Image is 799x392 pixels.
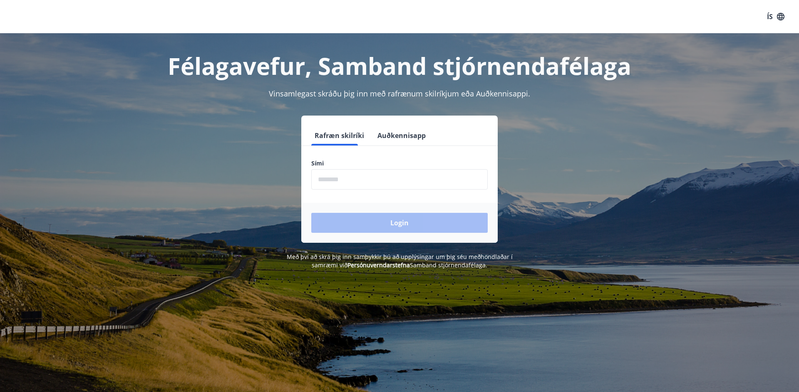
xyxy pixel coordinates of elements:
span: Vinsamlegast skráðu þig inn með rafrænum skilríkjum eða Auðkennisappi. [269,89,530,99]
label: Sími [311,159,488,168]
button: Rafræn skilríki [311,126,367,145]
button: ÍS [762,9,789,24]
h1: Félagavefur, Samband stjórnendafélaga [110,50,689,81]
span: Með því að skrá þig inn samþykkir þú að upplýsingar um þig séu meðhöndlaðar í samræmi við Samband... [287,253,513,269]
a: Persónuverndarstefna [347,261,410,269]
button: Auðkennisapp [374,126,429,145]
